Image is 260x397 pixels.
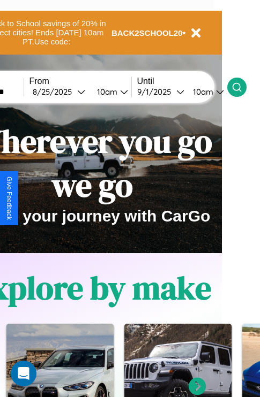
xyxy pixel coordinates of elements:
div: 10am [188,87,216,97]
b: BACK2SCHOOL20 [112,28,183,37]
div: Open Intercom Messenger [11,361,36,386]
button: 10am [184,86,227,97]
button: 10am [88,86,131,97]
div: 8 / 25 / 2025 [33,87,77,97]
div: 9 / 1 / 2025 [137,87,176,97]
label: Until [137,77,227,86]
div: 10am [92,87,120,97]
div: Give Feedback [5,177,13,220]
label: From [29,77,131,86]
button: 8/25/2025 [29,86,88,97]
